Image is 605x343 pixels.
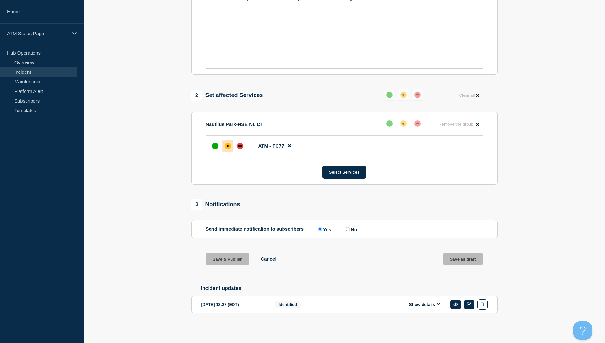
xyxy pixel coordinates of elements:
p: Send immediate notification to subscribers [206,226,304,232]
div: Set affected Services [191,90,263,101]
label: No [344,226,357,232]
span: 2 [191,90,202,101]
div: up [386,120,393,127]
p: Nautilus Park-NSB NL CT [206,121,263,127]
button: down [412,118,423,129]
button: affected [398,89,409,101]
button: up [384,89,395,101]
span: ATM - FC77 [258,143,284,149]
div: affected [400,120,407,127]
p: ATM Status Page [7,31,68,36]
button: Remove the group [435,118,483,130]
div: down [414,120,421,127]
input: Yes [318,227,322,231]
h2: Incident updates [201,286,498,291]
button: Cancel [261,256,276,262]
iframe: Help Scout Beacon - Open [573,321,592,340]
span: Identified [275,301,301,308]
button: Save & Publish [206,253,250,265]
button: Save as draft [443,253,483,265]
div: up [386,92,393,98]
div: down [414,92,421,98]
div: down [237,143,243,149]
div: Send immediate notification to subscribers [206,226,483,232]
button: down [412,89,423,101]
div: affected [400,92,407,98]
span: 3 [191,199,202,210]
button: up [384,118,395,129]
input: No [346,227,350,231]
span: Remove the group [439,122,474,126]
button: affected [398,118,409,129]
label: Yes [316,226,331,232]
div: up [212,143,218,149]
div: Notifications [191,199,240,210]
button: Clear all [455,89,483,102]
button: Select Services [322,166,366,179]
div: affected [225,143,231,149]
button: Show details [407,302,442,307]
div: [DATE] 13:37 (EDT) [201,299,265,310]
